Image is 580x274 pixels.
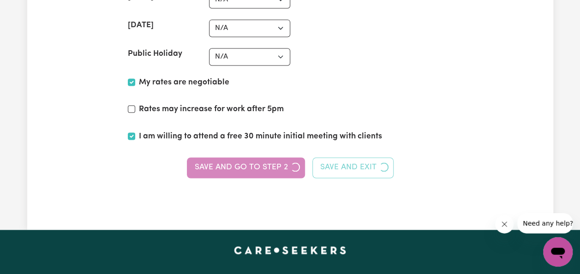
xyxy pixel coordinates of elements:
[495,215,514,233] iframe: Close message
[517,213,573,233] iframe: Message from company
[139,77,229,89] label: My rates are negotiable
[6,6,56,14] span: Need any help?
[543,237,573,267] iframe: Button to launch messaging window
[128,19,154,31] label: [DATE]
[139,103,284,115] label: Rates may increase for work after 5pm
[128,48,182,60] label: Public Holiday
[234,246,346,254] a: Careseekers home page
[139,131,382,143] label: I am willing to attend a free 30 minute initial meeting with clients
